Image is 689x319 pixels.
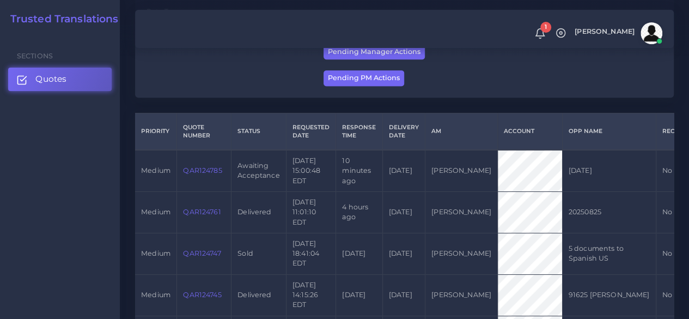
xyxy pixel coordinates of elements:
[286,233,336,274] td: [DATE] 18:41:04 EDT
[569,22,666,44] a: [PERSON_NAME]avatar
[141,291,170,299] span: medium
[286,191,336,233] td: [DATE] 11:01:10 EDT
[641,22,662,44] img: avatar
[35,73,66,85] span: Quotes
[382,113,425,150] th: Delivery Date
[141,166,170,174] span: medium
[425,233,497,274] td: [PERSON_NAME]
[540,22,551,33] span: 1
[183,208,221,216] a: QAR124761
[231,113,286,150] th: Status
[231,191,286,233] td: Delivered
[231,150,286,191] td: Awaiting Acceptance
[562,233,656,274] td: 5 documents to Spanish US
[562,150,656,191] td: [DATE]
[425,113,497,150] th: AM
[382,233,425,274] td: [DATE]
[336,274,382,316] td: [DATE]
[656,233,681,274] td: No
[183,291,221,299] a: QAR124745
[183,249,221,257] a: QAR124747
[336,191,382,233] td: 4 hours ago
[336,233,382,274] td: [DATE]
[562,274,656,316] td: 91625 [PERSON_NAME]
[177,113,231,150] th: Quote Number
[531,28,550,39] a: 1
[656,191,681,233] td: No
[141,249,170,257] span: medium
[562,113,656,150] th: Opp Name
[425,191,497,233] td: [PERSON_NAME]
[656,274,681,316] td: No
[231,274,286,316] td: Delivered
[8,68,112,91] a: Quotes
[286,274,336,316] td: [DATE] 14:15:26 EDT
[135,113,177,150] th: Priority
[336,150,382,191] td: 10 minutes ago
[231,233,286,274] td: Sold
[425,274,497,316] td: [PERSON_NAME]
[656,113,681,150] th: REC
[336,113,382,150] th: Response Time
[382,191,425,233] td: [DATE]
[498,113,562,150] th: Account
[575,28,635,35] span: [PERSON_NAME]
[141,208,170,216] span: medium
[286,113,336,150] th: Requested Date
[324,70,404,86] button: Pending PM Actions
[3,13,119,26] a: Trusted Translations
[286,150,336,191] td: [DATE] 15:00:48 EDT
[382,274,425,316] td: [DATE]
[656,150,681,191] td: No
[425,150,497,191] td: [PERSON_NAME]
[183,166,222,174] a: QAR124785
[562,191,656,233] td: 20250825
[382,150,425,191] td: [DATE]
[17,52,53,60] span: Sections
